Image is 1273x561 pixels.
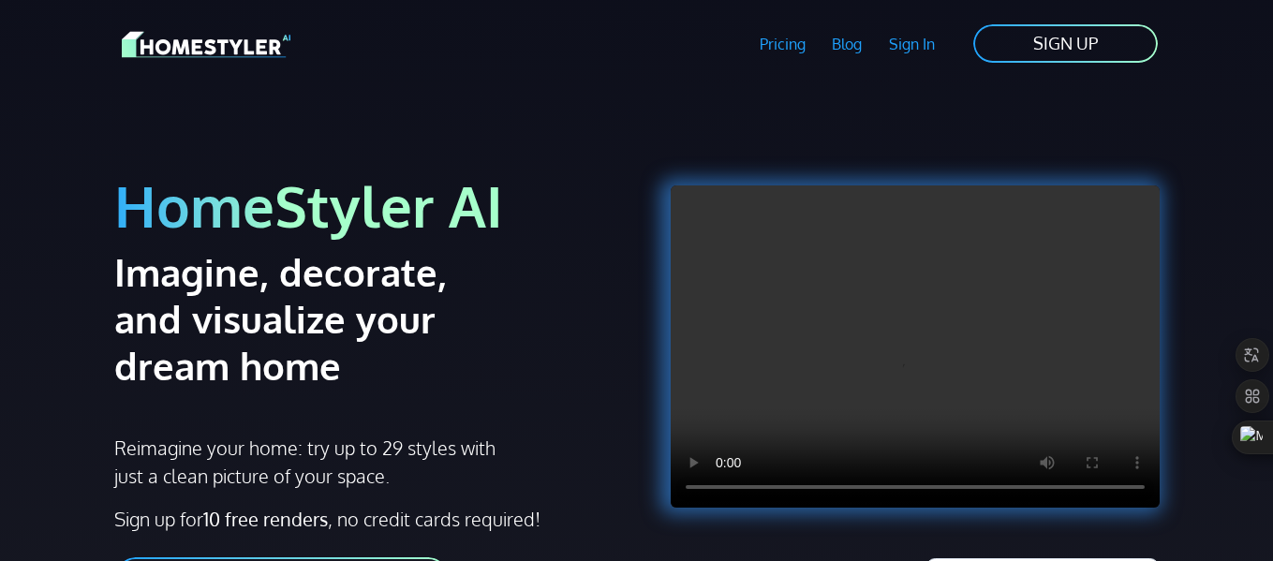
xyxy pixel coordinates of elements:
[819,22,876,66] a: Blog
[971,22,1160,65] a: SIGN UP
[114,170,626,241] h1: HomeStyler AI
[114,434,498,490] p: Reimagine your home: try up to 29 styles with just a clean picture of your space.
[122,28,290,61] img: HomeStyler AI logo
[876,22,949,66] a: Sign In
[203,507,328,531] strong: 10 free renders
[114,248,524,389] h2: Imagine, decorate, and visualize your dream home
[746,22,819,66] a: Pricing
[114,505,626,533] p: Sign up for , no credit cards required!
